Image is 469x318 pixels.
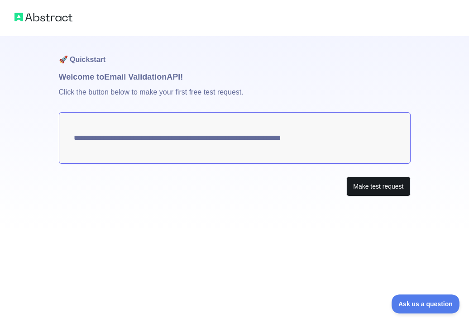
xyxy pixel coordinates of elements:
p: Click the button below to make your first free test request. [59,83,411,112]
h1: 🚀 Quickstart [59,36,411,71]
button: Make test request [346,176,410,197]
img: Abstract logo [14,11,72,24]
h1: Welcome to Email Validation API! [59,71,411,83]
iframe: Toggle Customer Support [392,294,460,313]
